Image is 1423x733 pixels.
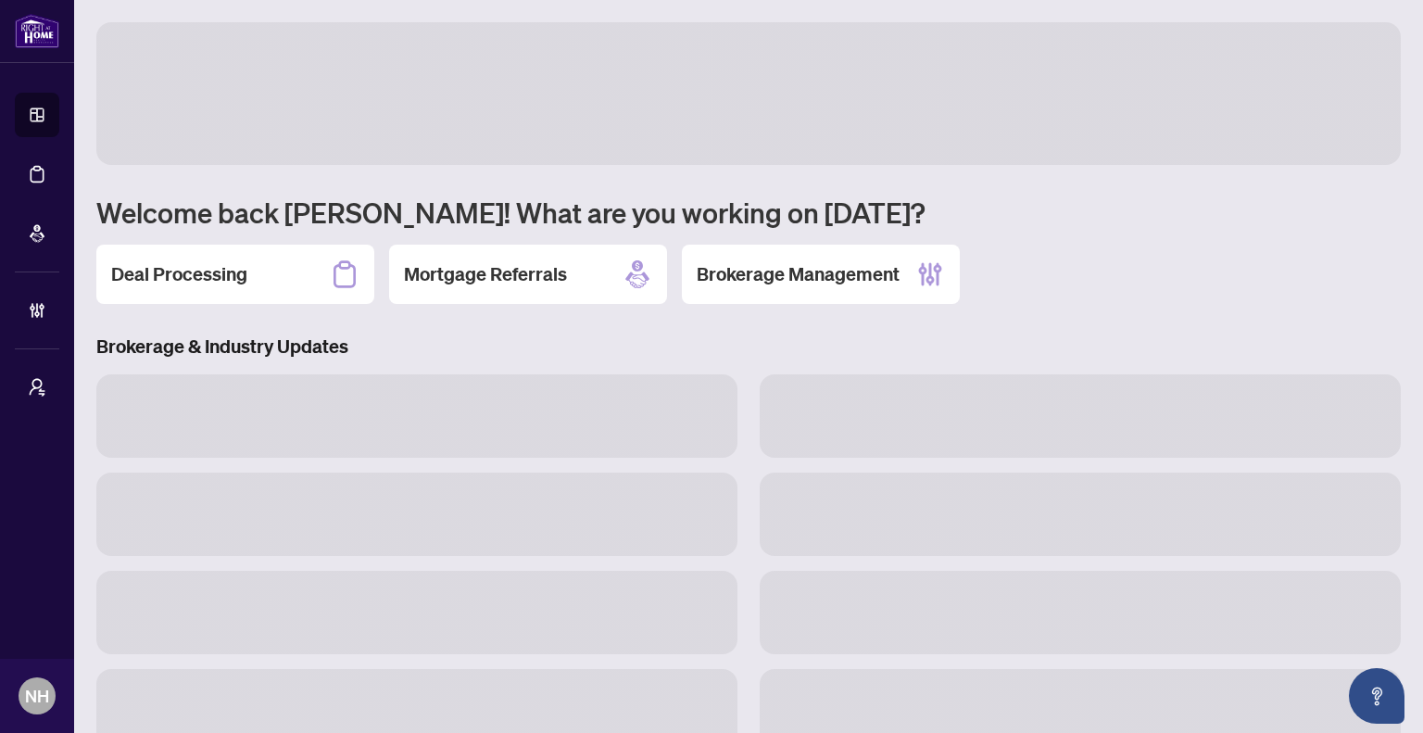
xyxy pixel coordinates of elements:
[404,261,567,287] h2: Mortgage Referrals
[15,14,59,48] img: logo
[96,195,1401,230] h1: Welcome back [PERSON_NAME]! What are you working on [DATE]?
[1349,668,1404,724] button: Open asap
[96,334,1401,360] h3: Brokerage & Industry Updates
[25,683,49,709] span: NH
[697,261,900,287] h2: Brokerage Management
[28,378,46,397] span: user-switch
[111,261,247,287] h2: Deal Processing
